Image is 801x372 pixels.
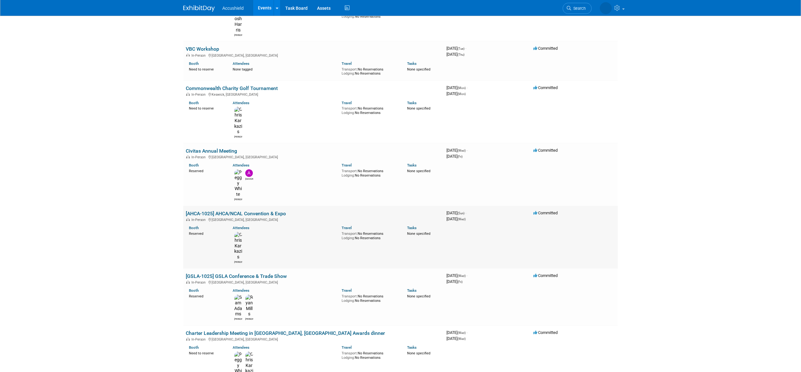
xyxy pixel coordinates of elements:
a: Tasks [407,288,417,293]
span: [DATE] [446,217,466,221]
a: Commonwealth Charity Golf Tournament [186,85,278,91]
span: None specified [407,294,430,298]
div: No Reservations No Reservations [342,66,398,76]
div: [GEOGRAPHIC_DATA], [GEOGRAPHIC_DATA] [186,279,441,285]
span: - [465,211,466,215]
span: [DATE] [446,148,468,153]
span: (Mon) [457,92,466,96]
div: Reserved [189,168,223,173]
div: Josh Harris [234,33,242,37]
a: Booth [189,226,199,230]
a: Tasks [407,101,417,105]
a: Attendees [233,101,249,105]
span: - [467,330,468,335]
div: Alexandria Cantrell [245,177,253,181]
div: No Reservations No Reservations [342,105,398,115]
a: Travel [342,288,352,293]
a: Booth [189,288,199,293]
img: Alexandria Cantrell [245,169,253,177]
div: None tagged [233,66,337,72]
span: Accushield [222,6,244,11]
a: Booth [189,163,199,167]
span: Committed [533,211,558,215]
span: Lodging: [342,299,355,303]
span: Transport: [342,67,358,71]
img: In-Person Event [186,155,190,158]
span: In-Person [191,54,207,58]
span: None specified [407,106,430,110]
span: Transport: [342,106,358,110]
span: (Fri) [457,280,463,284]
a: Charter Leadership Meeting in [GEOGRAPHIC_DATA], [GEOGRAPHIC_DATA] Awards dinner [186,330,385,336]
span: [DATE] [446,85,468,90]
span: Transport: [342,294,358,298]
span: Committed [533,330,558,335]
div: [GEOGRAPHIC_DATA], [GEOGRAPHIC_DATA] [186,154,441,159]
div: Chris Karkazis [234,135,242,138]
span: In-Person [191,218,207,222]
div: Chris Karkazis [234,260,242,264]
a: Tasks [407,61,417,66]
img: Ryan Mills [245,295,253,317]
img: Chris Karkazis [234,107,242,135]
span: Lodging: [342,173,355,178]
span: Lodging: [342,71,355,76]
div: No Reservations No Reservations [342,230,398,240]
img: Peggy White [234,169,242,197]
a: Travel [342,163,352,167]
span: None specified [407,351,430,355]
span: [DATE] [446,91,466,96]
span: [DATE] [446,154,463,159]
div: Reserved [189,293,223,299]
div: No Reservations No Reservations [342,293,398,303]
span: (Sun) [457,211,464,215]
a: Booth [189,345,199,350]
span: Lodging: [342,356,355,360]
span: [DATE] [446,330,468,335]
a: [GSLA-1025] GSLA Conference & Trade Show [186,273,287,279]
span: In-Person [191,280,207,285]
span: In-Person [191,155,207,159]
span: (Wed) [457,274,466,278]
div: [GEOGRAPHIC_DATA], [GEOGRAPHIC_DATA] [186,336,441,341]
span: [DATE] [446,279,463,284]
div: Need to reserve [189,66,223,72]
span: Search [571,6,586,11]
span: [DATE] [446,336,466,341]
span: None specified [407,232,430,236]
a: Travel [342,101,352,105]
div: Need to reserve [189,350,223,356]
a: Attendees [233,288,249,293]
img: ExhibitDay [183,5,215,12]
a: Tasks [407,226,417,230]
span: (Wed) [457,337,466,341]
a: Tasks [407,345,417,350]
div: [GEOGRAPHIC_DATA], [GEOGRAPHIC_DATA] [186,217,441,222]
a: Booth [189,101,199,105]
span: In-Person [191,93,207,97]
div: Sam Adams [234,317,242,321]
a: VBC Workshop [186,46,219,52]
img: In-Person Event [186,280,190,284]
span: Lodging: [342,236,355,240]
a: Attendees [233,163,249,167]
img: Chris Karkazis [234,232,242,260]
img: In-Person Event [186,218,190,221]
a: Travel [342,61,352,66]
img: In-Person Event [186,54,190,57]
span: [DATE] [446,273,468,278]
a: Civitas Annual Meeting [186,148,237,154]
span: [DATE] [446,46,466,51]
div: Ryan Mills [245,317,253,321]
span: Lodging: [342,14,355,19]
a: [AHCA-1025] AHCA/NCAL Convention & Expo [186,211,286,217]
span: (Mon) [457,86,466,90]
span: Committed [533,46,558,51]
span: In-Person [191,337,207,341]
div: [GEOGRAPHIC_DATA], [GEOGRAPHIC_DATA] [186,53,441,58]
div: Reserved [189,230,223,236]
span: None specified [407,67,430,71]
span: Transport: [342,169,358,173]
div: No Reservations No Reservations [342,350,398,360]
img: Sam Adams [234,295,242,317]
